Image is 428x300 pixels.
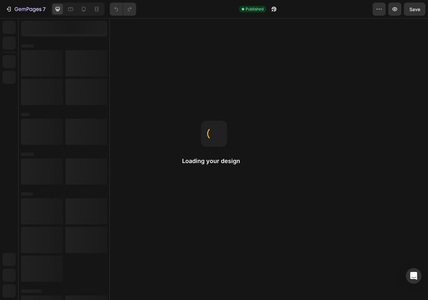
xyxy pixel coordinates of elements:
[409,7,420,12] span: Save
[246,6,264,12] span: Published
[406,268,421,284] div: Open Intercom Messenger
[3,3,49,16] button: 7
[182,157,246,165] h2: Loading your design
[110,3,136,16] div: Undo/Redo
[43,5,46,13] p: 7
[404,3,425,16] button: Save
